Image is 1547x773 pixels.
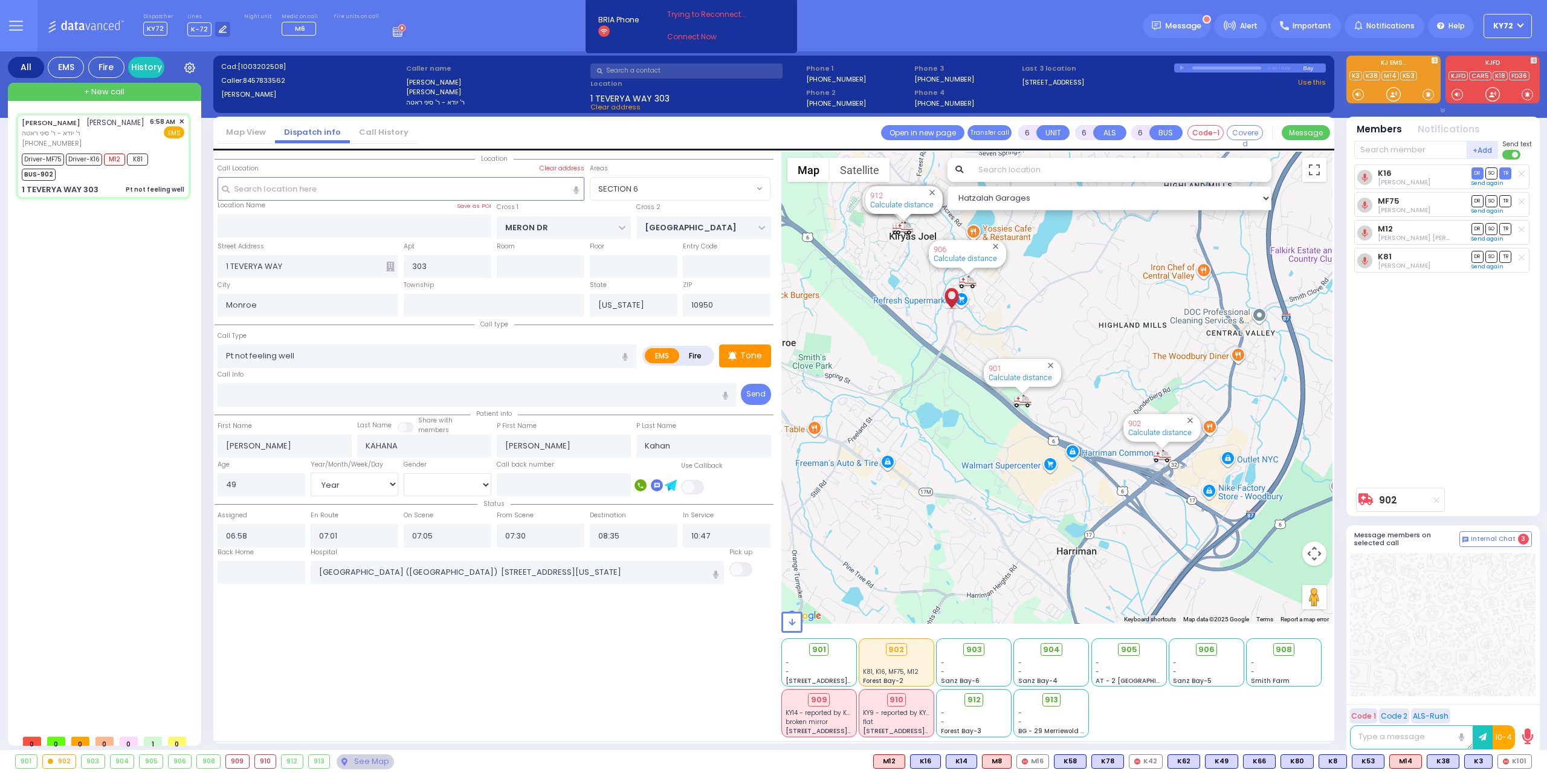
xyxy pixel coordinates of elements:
[1427,754,1459,769] div: BLS
[1276,644,1292,656] span: 908
[23,737,41,746] span: 0
[334,13,379,21] label: Fire units on call
[127,154,148,166] span: K81
[914,88,1018,98] span: Phone 4
[873,754,905,769] div: ALS
[1302,158,1326,182] button: Toggle fullscreen view
[786,717,828,726] span: broken mirror
[1302,542,1326,566] button: Map camera controls
[590,178,754,199] span: SECTION 6
[126,185,184,194] div: Pt not feeling well
[741,384,771,405] button: Send
[934,245,946,254] a: 906
[887,693,906,707] div: 910
[1493,21,1513,31] span: KY72
[926,187,938,198] button: Close
[1091,754,1124,769] div: BLS
[1499,251,1511,262] span: TR
[1045,360,1056,371] button: Close
[1153,448,1171,464] div: 902
[863,726,977,736] span: [STREET_ADDRESS][PERSON_NAME]
[1173,658,1177,667] span: -
[1471,180,1503,187] a: Send again
[218,201,265,210] label: Location Name
[941,717,945,726] span: -
[1350,708,1377,723] button: Code 1
[497,202,518,212] label: Cross 1
[1018,676,1058,685] span: Sanz Bay-4
[1485,251,1497,262] span: SO
[386,262,395,271] span: Other building occupants
[1096,676,1185,685] span: AT - 2 [GEOGRAPHIC_DATA]
[1243,754,1276,769] div: BLS
[1448,71,1468,80] a: KJFD
[187,13,231,21] label: Lines
[1128,428,1192,437] a: Calculate distance
[1499,167,1511,179] span: TR
[910,754,941,769] div: BLS
[1165,20,1201,32] span: Message
[910,754,941,769] div: K16
[1378,169,1392,178] a: K16
[941,667,945,676] span: -
[806,88,910,98] span: Phone 2
[169,755,192,768] div: 906
[667,31,763,42] a: Connect Now
[1493,71,1508,80] a: K18
[946,754,977,769] div: BLS
[1352,754,1384,769] div: K53
[218,421,252,431] label: First Name
[971,158,1272,182] input: Search location
[1018,708,1022,717] span: -
[404,511,433,520] label: On Scene
[1168,754,1200,769] div: BLS
[474,320,514,329] span: Call type
[218,164,259,173] label: Call Location
[140,755,163,768] div: 905
[1418,123,1480,137] button: Notifications
[863,676,903,685] span: Forest Bay-2
[667,9,763,20] span: Trying to Reconnect...
[1091,754,1124,769] div: K78
[1485,167,1497,179] span: SO
[282,755,303,768] div: 912
[590,164,608,173] label: Areas
[1205,754,1238,769] div: BLS
[881,125,964,140] a: Open in new page
[786,667,789,676] span: -
[128,57,164,78] a: History
[914,74,974,83] label: [PHONE_NUMBER]
[404,460,427,470] label: Gender
[217,126,275,138] a: Map View
[1149,125,1183,140] button: BUS
[1045,694,1058,706] span: 913
[144,737,162,746] span: 1
[982,754,1012,769] div: M8
[636,421,676,431] label: P Last Name
[164,126,184,138] span: EMS
[357,421,392,430] label: Last Name
[1509,71,1529,80] a: FD36
[1503,758,1509,765] img: red-radio-icon.svg
[1282,125,1330,140] button: Message
[967,694,981,706] span: 912
[221,76,402,86] label: Caller:
[22,118,80,128] a: [PERSON_NAME]
[1493,725,1515,749] button: 10-4
[941,676,980,685] span: Sanz Bay-6
[418,416,453,425] small: Share with
[1251,667,1255,676] span: -
[1173,667,1177,676] span: -
[237,62,286,71] span: [1003202508]
[729,548,752,557] label: Pick up
[786,708,855,717] span: KY14 - reported by K90
[1427,754,1459,769] div: K38
[1467,141,1499,159] button: +Add
[786,726,900,736] span: [STREET_ADDRESS][PERSON_NAME]
[786,658,789,667] span: -
[941,275,962,311] div: MOSHE MORDCHE KAHANA
[787,158,830,182] button: Show street map
[1346,60,1441,68] label: KJ EMS...
[1389,754,1422,769] div: M14
[590,177,770,200] span: SECTION 6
